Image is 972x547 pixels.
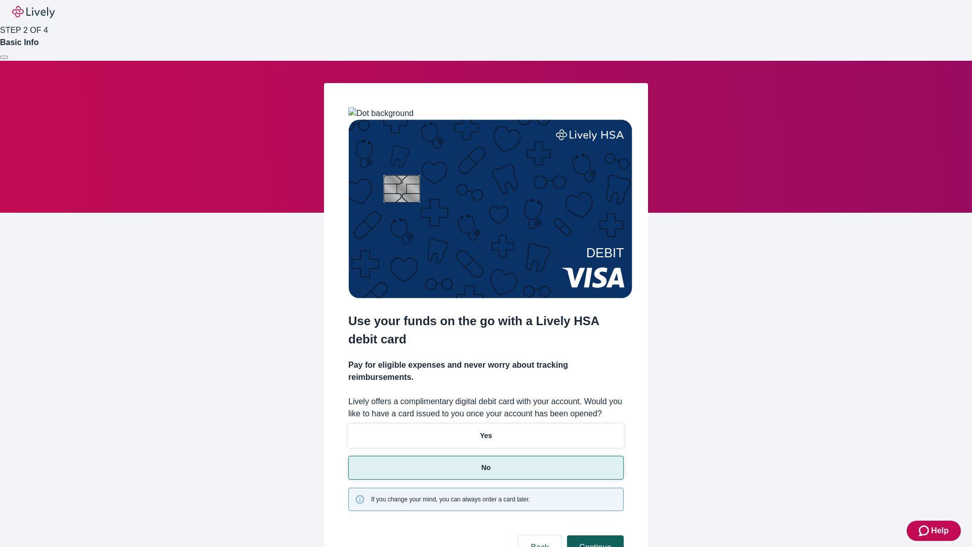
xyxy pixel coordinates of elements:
button: No [348,456,624,480]
h2: Use your funds on the go with a Lively HSA debit card [348,312,624,348]
span: Help [931,525,949,537]
img: Lively [12,6,55,18]
label: Lively offers a complimentary digital debit card with your account. Would you like to have a card... [348,396,624,420]
img: Dot background [348,107,414,120]
span: If you change your mind, you can always order a card later. [371,495,530,504]
svg: Zendesk support icon [919,525,931,537]
h4: Pay for eligible expenses and never worry about tracking reimbursements. [348,359,624,383]
p: No [481,462,491,473]
button: Zendesk support iconHelp [907,521,961,541]
button: Yes [348,424,624,448]
p: Yes [480,431,492,441]
img: Debit card [348,120,632,298]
